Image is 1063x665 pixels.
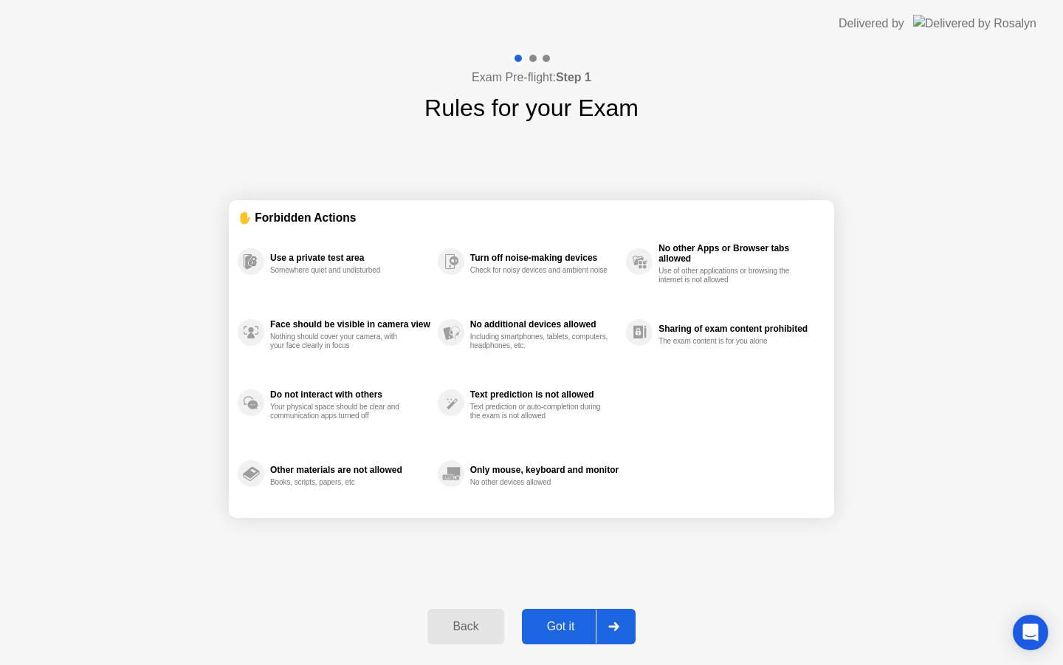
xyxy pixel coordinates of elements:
[270,319,430,330] div: Face should be visible in camera view
[270,478,410,487] div: Books, scripts, papers, etc
[556,71,591,83] b: Step 1
[270,332,410,350] div: Nothing should cover your camera, with your face clearly in focus
[270,266,410,275] div: Somewhere quiet and undisturbed
[470,266,610,275] div: Check for noisy devices and ambient noise
[238,209,825,226] div: ✋ Forbidden Actions
[658,267,798,284] div: Use of other applications or browsing the internet is not allowed
[472,69,591,86] h4: Exam Pre-flight:
[913,15,1036,32] img: Delivered by Rosalyn
[658,337,798,346] div: The exam content is for you alone
[470,478,610,487] div: No other devices allowed
[427,609,503,644] button: Back
[526,620,596,633] div: Got it
[470,389,619,400] div: Text prediction is not allowed
[470,253,619,263] div: Turn off noise-making devices
[470,465,619,475] div: Only mouse, keyboard and monitor
[270,389,430,400] div: Do not interact with others
[270,465,430,475] div: Other materials are not allowed
[522,609,636,644] button: Got it
[270,253,430,263] div: Use a private test area
[470,332,610,350] div: Including smartphones, tablets, computers, headphones, etc.
[470,403,610,420] div: Text prediction or auto-completion during the exam is not allowed
[839,15,904,33] div: Delivered by
[658,324,818,334] div: Sharing of exam content prohibited
[470,319,619,330] div: No additional devices allowed
[432,620,499,633] div: Back
[1013,615,1048,650] div: Open Intercom Messenger
[658,243,818,264] div: No other Apps or Browser tabs allowed
[270,403,410,420] div: Your physical space should be clear and communication apps turned off
[424,90,639,126] h1: Rules for your Exam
